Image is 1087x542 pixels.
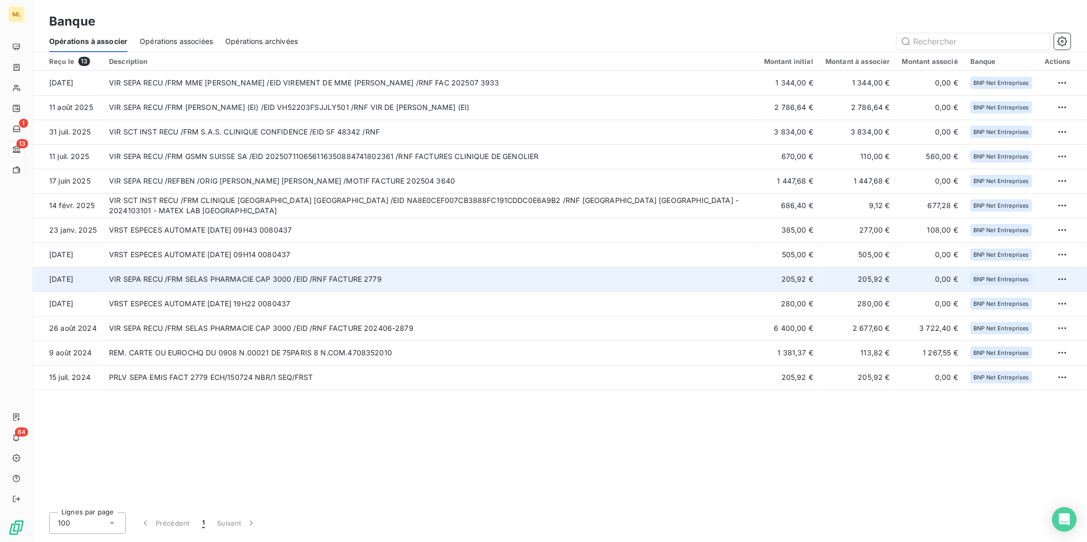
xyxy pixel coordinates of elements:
td: 1 344,00 € [819,71,896,95]
span: 84 [15,427,28,437]
span: BNP Net Entreprises [973,202,1029,209]
div: Actions [1045,57,1071,65]
td: 9,12 € [819,193,896,218]
span: BNP Net Entreprises [973,153,1029,160]
td: VRST ESPECES AUTOMATE [DATE] 19H22 0080437 [103,291,758,316]
div: Reçu le [49,57,97,66]
div: Description [109,57,752,65]
td: [DATE] [33,291,103,316]
td: 277,00 € [819,218,896,242]
span: Opérations associées [140,36,213,47]
td: 11 août 2025 [33,95,103,120]
td: 0,00 € [896,71,964,95]
td: 205,92 € [819,365,896,390]
span: 100 [58,518,70,528]
td: VIR SEPA RECU /REFBEN /ORIG [PERSON_NAME] [PERSON_NAME] /MOTIF FACTURE 202504 3640 [103,169,758,193]
td: 280,00 € [758,291,819,316]
span: 1 [202,518,205,528]
span: BNP Net Entreprises [973,178,1029,184]
td: 0,00 € [896,169,964,193]
td: 280,00 € [819,291,896,316]
td: 2 786,64 € [758,95,819,120]
td: 686,40 € [758,193,819,218]
td: PRLV SEPA EMIS FACT 2779 ECH/150724 NBR/1 SEQ/FRST [103,365,758,390]
td: 2 677,60 € [819,316,896,341]
span: Opérations à associer [49,36,127,47]
td: 108,00 € [896,218,964,242]
td: VIR SEPA RECU /FRM SELAS PHARMACIE CAP 3000 /EID /RNF FACTURE 202406-2879 [103,316,758,341]
td: 2 786,64 € [819,95,896,120]
td: 11 juil. 2025 [33,144,103,169]
td: VIR SCT INST RECU /FRM CLINIQUE [GEOGRAPHIC_DATA] [GEOGRAPHIC_DATA] /EID NA8E0CEF007CB3888FC191CD... [103,193,758,218]
td: 1 447,68 € [758,169,819,193]
td: 17 juin 2025 [33,169,103,193]
h3: Banque [49,12,95,31]
div: Montant initial [764,57,813,65]
td: VIR SCT INST RECU /FRM S.A.S. CLINIQUE CONFIDENCE /EID SF 48342 /RNF [103,120,758,144]
span: 1 [19,119,28,128]
td: VIR SEPA RECU /FRM MME [PERSON_NAME] /EID VIREMENT DE MME [PERSON_NAME] /RNF FAC 202507 3933 [103,71,758,95]
td: REM. CARTE OU EUROCHQ DU 0908 N.00021 DE 75PARIS 8 N.COM.4708352010 [103,341,758,365]
td: 9 août 2024 [33,341,103,365]
td: 0,00 € [896,365,964,390]
td: 1 267,55 € [896,341,964,365]
td: VIR SEPA RECU /FRM SELAS PHARMACIE CAP 3000 /EID /RNF FACTURE 2779 [103,267,758,291]
td: 205,92 € [758,365,819,390]
button: Précédent [134,512,196,534]
div: ML [8,6,25,22]
td: VRST ESPECES AUTOMATE [DATE] 09H43 0080437 [103,218,758,242]
span: BNP Net Entreprises [973,104,1029,110]
td: 3 722,40 € [896,316,964,341]
td: VIR SEPA RECU /FRM [PERSON_NAME] (EI) /EID VH52203FSJJLY501 /RNF VIR DE [PERSON_NAME] (EI) [103,95,758,120]
td: 113,82 € [819,341,896,365]
td: 23 janv. 2025 [33,218,103,242]
td: 205,92 € [758,267,819,291]
td: 110,00 € [819,144,896,169]
span: 13 [16,139,28,148]
div: Montant à associer [825,57,890,65]
td: 670,00 € [758,144,819,169]
div: Montant associé [902,57,958,65]
td: [DATE] [33,71,103,95]
td: 6 400,00 € [758,316,819,341]
td: 0,00 € [896,267,964,291]
button: Suivant [211,512,263,534]
div: Open Intercom Messenger [1052,507,1077,532]
td: [DATE] [33,267,103,291]
td: 31 juil. 2025 [33,120,103,144]
span: Opérations archivées [225,36,298,47]
span: BNP Net Entreprises [973,129,1029,135]
td: 205,92 € [819,267,896,291]
td: 0,00 € [896,242,964,267]
td: 0,00 € [896,291,964,316]
td: 385,00 € [758,218,819,242]
span: BNP Net Entreprises [973,227,1029,233]
td: 15 juil. 2024 [33,365,103,390]
td: 0,00 € [896,95,964,120]
td: 3 834,00 € [819,120,896,144]
span: 13 [78,57,90,66]
td: 1 344,00 € [758,71,819,95]
td: 505,00 € [819,242,896,267]
td: 1 447,68 € [819,169,896,193]
div: Banque [970,57,1032,65]
span: BNP Net Entreprises [973,80,1029,86]
span: BNP Net Entreprises [973,374,1029,380]
td: 560,00 € [896,144,964,169]
span: BNP Net Entreprises [973,276,1029,282]
td: 505,00 € [758,242,819,267]
td: 26 août 2024 [33,316,103,341]
input: Rechercher [897,33,1050,50]
span: BNP Net Entreprises [973,301,1029,307]
td: VRST ESPECES AUTOMATE [DATE] 09H14 0080437 [103,242,758,267]
span: BNP Net Entreprises [973,350,1029,356]
td: VIR SEPA RECU /FRM GSMN SUISSE SA /EID 202507110656116350884741802361 /RNF FACTURES CLINIQUE DE G... [103,144,758,169]
td: 14 févr. 2025 [33,193,103,218]
td: 1 381,37 € [758,341,819,365]
td: 0,00 € [896,120,964,144]
td: [DATE] [33,242,103,267]
span: BNP Net Entreprises [973,325,1029,331]
img: Logo LeanPay [8,520,25,536]
td: 3 834,00 € [758,120,819,144]
td: 677,28 € [896,193,964,218]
